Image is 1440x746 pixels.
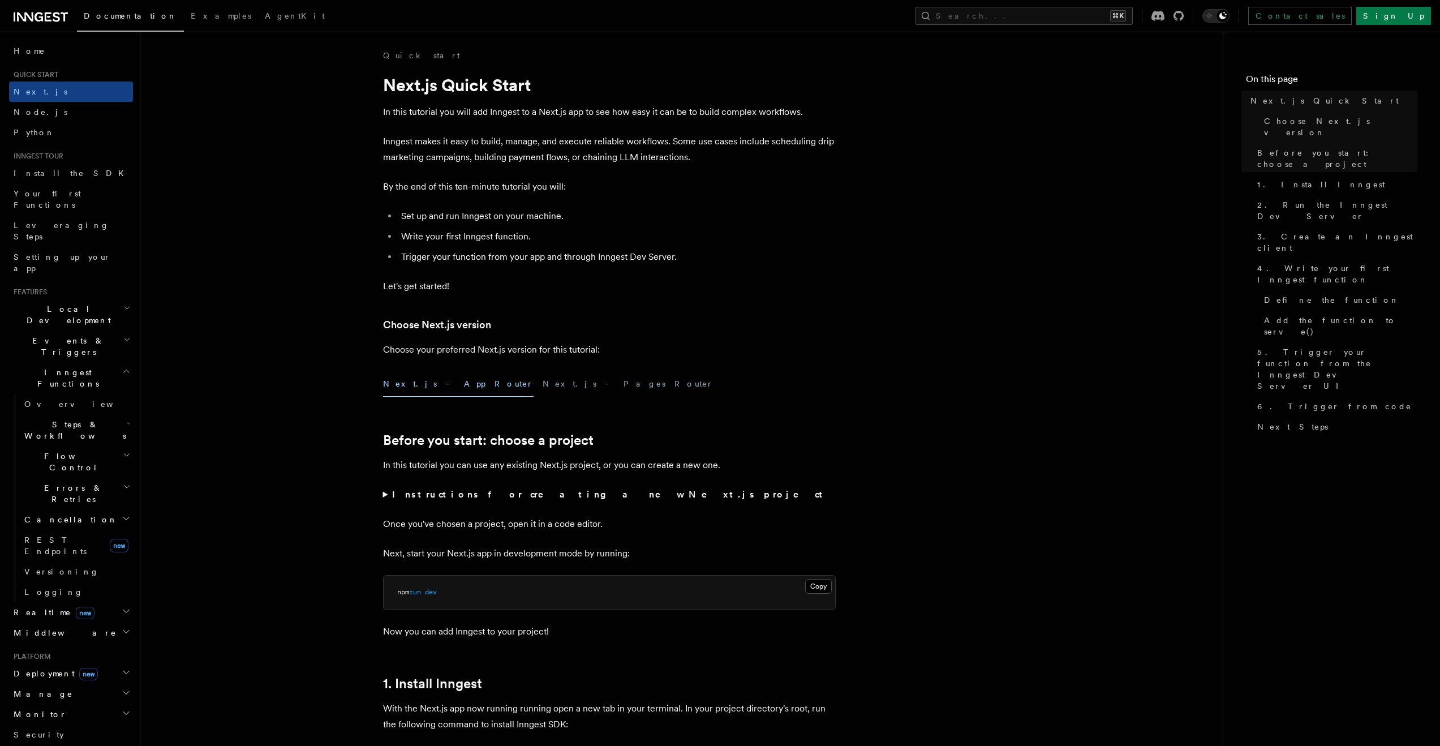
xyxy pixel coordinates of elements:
[20,451,123,473] span: Flow Control
[425,588,437,596] span: dev
[9,163,133,183] a: Install the SDK
[1257,147,1417,170] span: Before you start: choose a project
[383,371,534,397] button: Next.js - App Router
[1253,174,1417,195] a: 1. Install Inngest
[24,400,141,409] span: Overview
[383,134,836,165] p: Inngest makes it easy to build, manage, and execute reliable workflows. Some use cases include sc...
[9,303,123,326] span: Local Development
[383,432,594,448] a: Before you start: choose a project
[1257,421,1328,432] span: Next Steps
[1248,7,1352,25] a: Contact sales
[1202,9,1230,23] button: Toggle dark mode
[9,41,133,61] a: Home
[1246,72,1417,91] h4: On this page
[1257,199,1417,222] span: 2. Run the Inngest Dev Server
[383,457,836,473] p: In this tutorial you can use any existing Next.js project, or you can create a new one.
[20,414,133,446] button: Steps & Workflows
[14,87,67,96] span: Next.js
[191,11,251,20] span: Examples
[14,221,109,241] span: Leveraging Steps
[398,249,836,265] li: Trigger your function from your app and through Inngest Dev Server.
[1260,310,1417,342] a: Add the function to serve()
[14,169,131,178] span: Install the SDK
[20,561,133,582] a: Versioning
[9,247,133,278] a: Setting up your app
[14,730,64,739] span: Security
[20,514,118,525] span: Cancellation
[1257,401,1412,412] span: 6. Trigger from code
[383,546,836,561] p: Next, start your Next.js app in development mode by running:
[14,189,81,209] span: Your first Functions
[9,652,51,661] span: Platform
[20,394,133,414] a: Overview
[9,152,63,161] span: Inngest tour
[9,367,122,389] span: Inngest Functions
[383,624,836,640] p: Now you can add Inngest to your project!
[9,394,133,602] div: Inngest Functions
[110,539,128,552] span: new
[383,487,836,503] summary: Instructions for creating a new Next.js project
[383,701,836,732] p: With the Next.js app now running running open a new tab in your terminal. In your project directo...
[392,489,827,500] strong: Instructions for creating a new Next.js project
[1257,346,1417,392] span: 5. Trigger your function from the Inngest Dev Server UI
[9,724,133,745] a: Security
[9,82,133,102] a: Next.js
[14,45,45,57] span: Home
[1260,290,1417,310] a: Define the function
[9,299,133,331] button: Local Development
[409,588,421,596] span: run
[20,530,133,561] a: REST Endpointsnew
[9,688,73,700] span: Manage
[14,252,111,273] span: Setting up your app
[383,676,482,692] a: 1. Install Inngest
[1257,179,1385,190] span: 1. Install Inngest
[1253,143,1417,174] a: Before you start: choose a project
[84,11,177,20] span: Documentation
[1246,91,1417,111] a: Next.js Quick Start
[9,215,133,247] a: Leveraging Steps
[20,482,123,505] span: Errors & Retries
[1260,111,1417,143] a: Choose Next.js version
[383,516,836,532] p: Once you've chosen a project, open it in a code editor.
[77,3,184,32] a: Documentation
[543,371,713,397] button: Next.js - Pages Router
[1356,7,1431,25] a: Sign Up
[1250,95,1399,106] span: Next.js Quick Start
[1264,315,1417,337] span: Add the function to serve()
[9,288,47,297] span: Features
[20,419,126,441] span: Steps & Workflows
[805,579,832,594] button: Copy
[1257,231,1417,254] span: 3. Create an Inngest client
[14,128,55,137] span: Python
[9,183,133,215] a: Your first Functions
[14,108,67,117] span: Node.js
[9,122,133,143] a: Python
[397,588,409,596] span: npm
[9,607,94,618] span: Realtime
[1253,195,1417,226] a: 2. Run the Inngest Dev Server
[9,704,133,724] button: Monitor
[1253,226,1417,258] a: 3. Create an Inngest client
[383,342,836,358] p: Choose your preferred Next.js version for this tutorial:
[9,335,123,358] span: Events & Triggers
[1110,10,1126,22] kbd: ⌘K
[383,50,460,61] a: Quick start
[1253,396,1417,417] a: 6. Trigger from code
[258,3,332,31] a: AgentKit
[1264,115,1417,138] span: Choose Next.js version
[24,535,87,556] span: REST Endpoints
[398,229,836,245] li: Write your first Inngest function.
[1253,258,1417,290] a: 4. Write your first Inngest function
[24,588,83,597] span: Logging
[9,663,133,684] button: Deploymentnew
[1264,294,1399,306] span: Define the function
[383,278,836,294] p: Let's get started!
[9,102,133,122] a: Node.js
[383,317,491,333] a: Choose Next.js version
[1253,417,1417,437] a: Next Steps
[9,684,133,704] button: Manage
[79,668,98,680] span: new
[9,362,133,394] button: Inngest Functions
[20,446,133,478] button: Flow Control
[1253,342,1417,396] a: 5. Trigger your function from the Inngest Dev Server UI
